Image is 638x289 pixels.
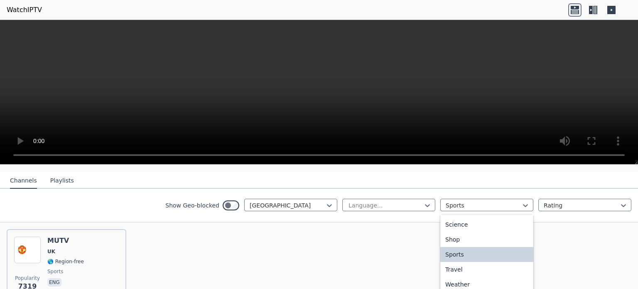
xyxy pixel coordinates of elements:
[14,237,41,263] img: MUTV
[47,237,84,245] h6: MUTV
[165,201,219,210] label: Show Geo-blocked
[7,5,42,15] a: WatchIPTV
[440,232,533,247] div: Shop
[47,248,55,255] span: UK
[15,275,40,282] span: Popularity
[47,278,61,287] p: eng
[47,258,84,265] span: 🌎 Region-free
[440,262,533,277] div: Travel
[440,217,533,232] div: Science
[10,173,37,189] button: Channels
[47,268,63,275] span: sports
[50,173,74,189] button: Playlists
[440,247,533,262] div: Sports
